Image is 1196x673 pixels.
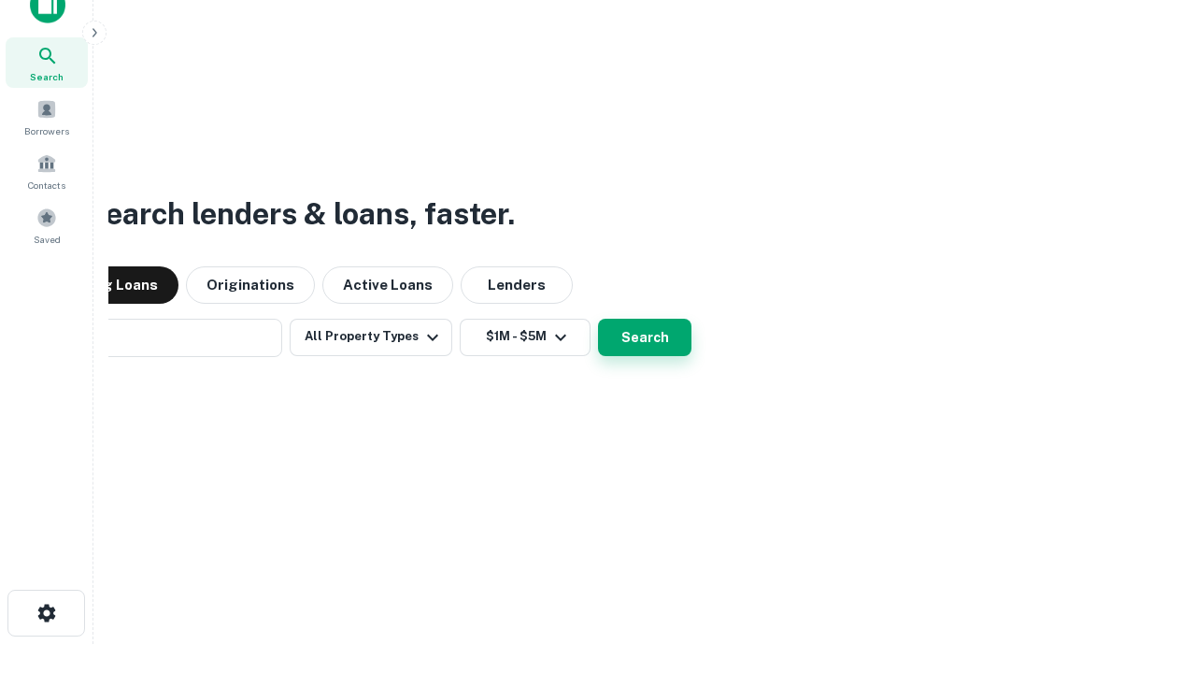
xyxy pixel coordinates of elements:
[6,200,88,251] a: Saved
[24,123,69,138] span: Borrowers
[598,319,691,356] button: Search
[1103,523,1196,613] iframe: Chat Widget
[85,192,515,236] h3: Search lenders & loans, faster.
[28,178,65,193] span: Contacts
[34,232,61,247] span: Saved
[322,266,453,304] button: Active Loans
[460,319,591,356] button: $1M - $5M
[6,37,88,88] a: Search
[6,92,88,142] a: Borrowers
[290,319,452,356] button: All Property Types
[6,146,88,196] a: Contacts
[30,69,64,84] span: Search
[461,266,573,304] button: Lenders
[186,266,315,304] button: Originations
